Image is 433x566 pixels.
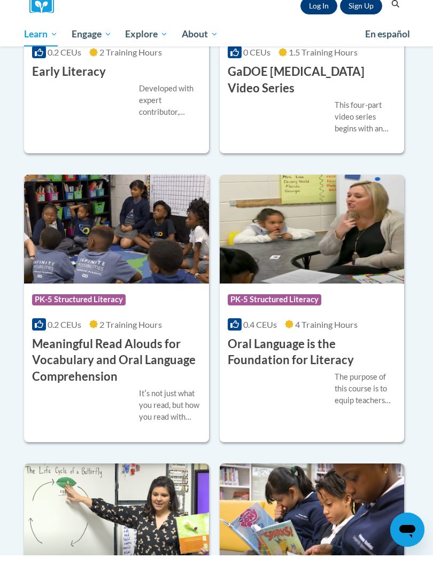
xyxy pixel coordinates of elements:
[118,33,175,57] a: Explore
[139,398,201,434] div: Itʹs not just what you read, but how you read with students that counts! Learn how you can make y...
[295,330,358,340] span: 4 Training Hours
[32,74,106,91] h3: Early Literacy
[24,38,58,51] span: Learn
[24,185,209,294] img: Course Logo
[228,347,397,380] h3: Oral Language is the Foundation for Literacy
[175,33,225,57] a: About
[300,8,337,25] a: Log In
[65,33,119,57] a: Engage
[139,93,201,129] div: Developed with expert contributor, [PERSON_NAME], Reading Teacherʹs Top Ten Tools. Through this c...
[243,330,277,340] span: 0.4 CEUs
[125,38,168,51] span: Explore
[24,185,209,452] a: Course LogoPK-5 Structured Literacy0.2 CEUs2 Training Hours Meaningful Read Alouds for Vocabulary...
[228,74,397,107] h3: GaDOE [MEDICAL_DATA] Video Series
[99,330,162,340] span: 2 Training Hours
[29,8,61,25] a: Cox Campus
[243,58,270,68] span: 0 CEUs
[72,38,112,51] span: Engage
[335,382,397,417] div: The purpose of this course is to equip teachers with the knowledge of the components of oral lang...
[29,8,61,25] img: Logo brand
[220,185,405,294] img: Course Logo
[17,33,65,57] a: Learn
[48,330,81,340] span: 0.2 CEUs
[32,347,201,396] h3: Meaningful Read Alouds for Vocabulary and Oral Language Comprehension
[182,38,218,51] span: About
[16,33,417,57] div: Main menu
[228,305,321,316] span: PK-5 Structured Literacy
[388,9,404,21] button: Search
[48,58,81,68] span: 0.2 CEUs
[32,305,126,316] span: PK-5 Structured Literacy
[390,523,424,557] iframe: Button to launch messaging window
[99,58,162,68] span: 2 Training Hours
[358,34,417,56] a: En español
[220,185,405,452] a: Course LogoPK-5 Structured Literacy0.4 CEUs4 Training Hours Oral Language is the Foundation for L...
[289,58,358,68] span: 1.5 Training Hours
[365,39,410,50] span: En español
[340,8,382,25] a: Register
[335,110,397,145] div: This four-part video series begins with an overview of the definition and characteristics of [MED...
